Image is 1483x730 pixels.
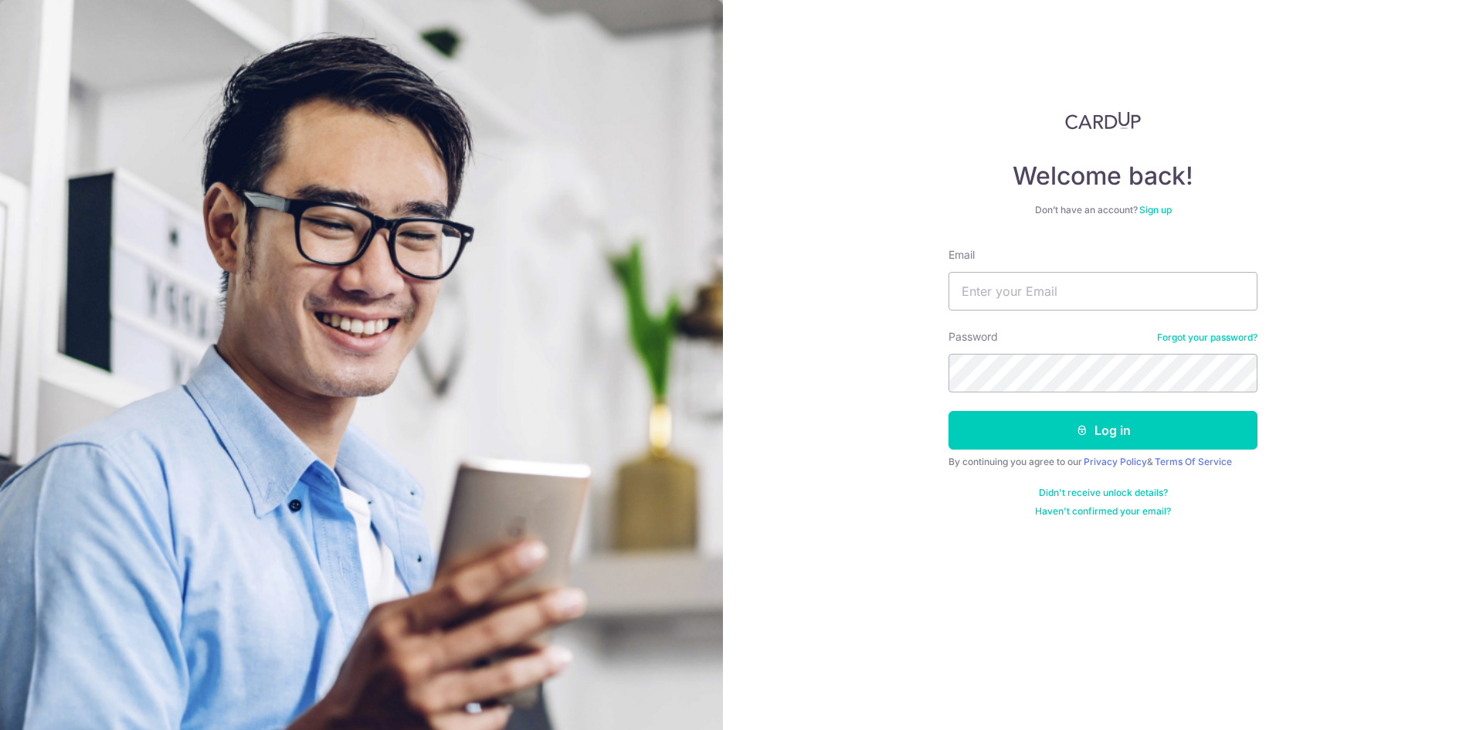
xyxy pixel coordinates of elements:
input: Enter your Email [949,272,1257,311]
h4: Welcome back! [949,161,1257,192]
a: Privacy Policy [1084,456,1147,467]
a: Terms Of Service [1155,456,1232,467]
a: Forgot your password? [1157,331,1257,344]
a: Didn't receive unlock details? [1039,487,1168,499]
label: Password [949,329,998,345]
a: Haven't confirmed your email? [1035,505,1171,518]
a: Sign up [1139,204,1172,216]
label: Email [949,247,975,263]
img: CardUp Logo [1065,111,1141,130]
div: By continuing you agree to our & [949,456,1257,468]
div: Don’t have an account? [949,204,1257,216]
button: Log in [949,411,1257,450]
